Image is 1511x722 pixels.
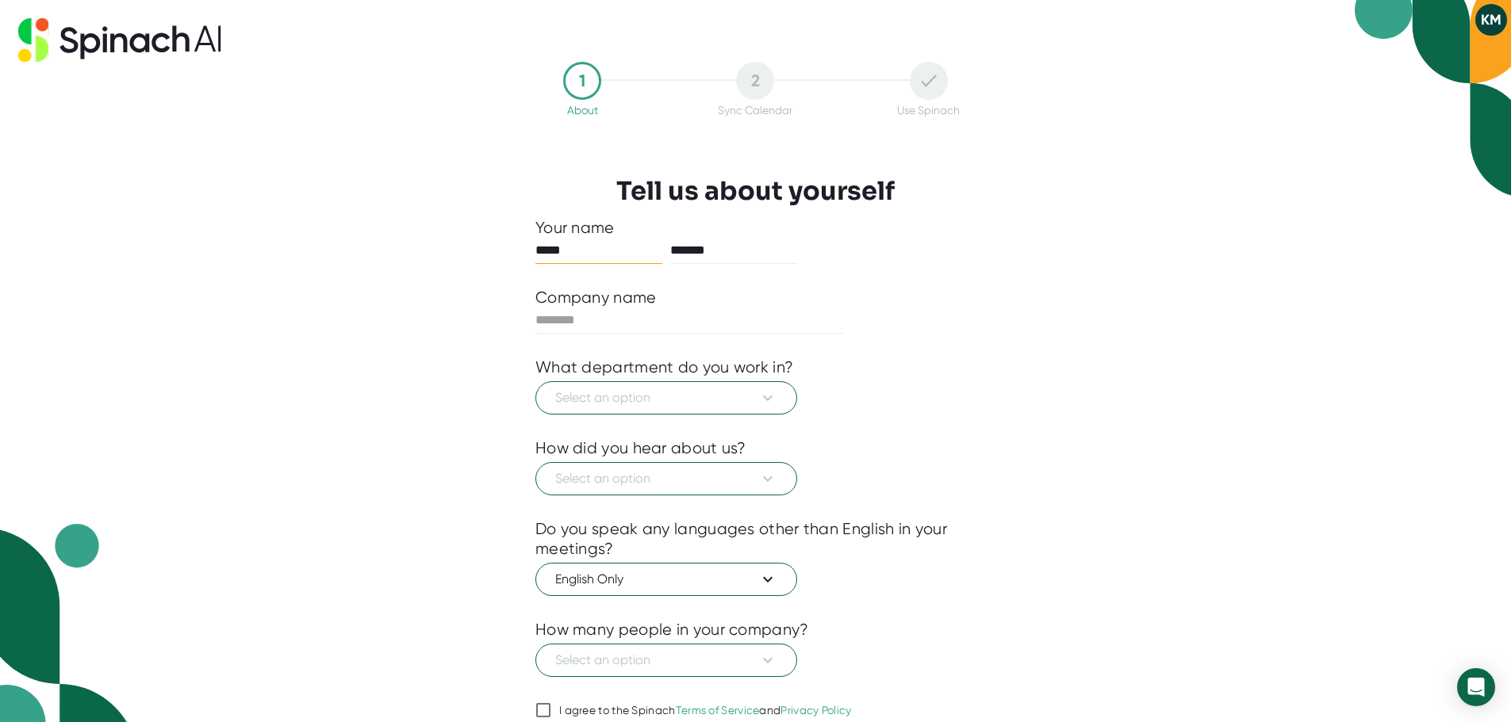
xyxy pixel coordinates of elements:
[559,704,852,718] div: I agree to the Spinach and
[535,381,797,414] button: Select an option
[736,62,774,100] div: 2
[535,519,976,559] div: Do you speak any languages other than English in your meetings?
[535,620,809,640] div: How many people in your company?
[535,462,797,495] button: Select an option
[535,288,657,308] div: Company name
[1457,668,1495,706] div: Open Intercom Messenger
[535,563,797,596] button: English Only
[535,218,976,238] div: Your name
[535,438,746,458] div: How did you hear about us?
[555,570,777,589] span: English Only
[616,176,895,206] h3: Tell us about yourself
[555,651,777,670] span: Select an option
[1475,4,1507,36] button: KM
[563,62,601,100] div: 1
[567,104,598,117] div: About
[780,704,851,716] a: Privacy Policy
[676,704,760,716] a: Terms of Service
[718,104,792,117] div: Sync Calendar
[555,469,777,488] span: Select an option
[535,357,793,377] div: What department do you work in?
[897,104,960,117] div: Use Spinach
[555,388,777,407] span: Select an option
[535,644,797,677] button: Select an option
